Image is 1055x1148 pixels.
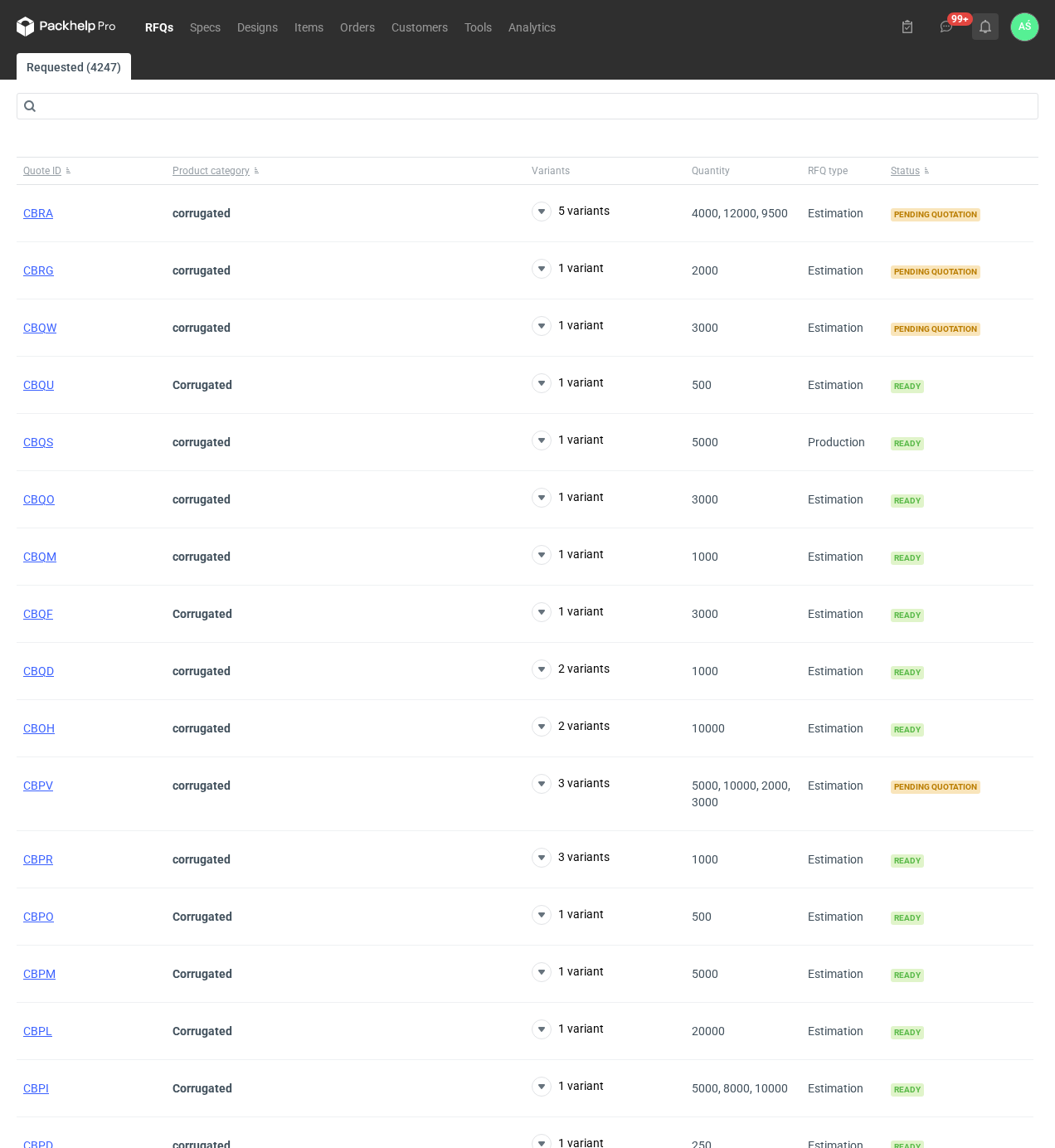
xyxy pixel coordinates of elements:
[692,378,712,392] span: 500
[23,722,55,735] a: CBOH
[23,164,61,178] span: Quote ID
[17,17,116,36] svg: Packhelp Pro
[173,164,250,178] span: Product category
[23,779,53,792] span: CBPV
[692,779,790,809] span: 5000, 10000, 2000, 3000
[801,357,884,414] div: Estimation
[532,1077,604,1097] button: 1 variant
[532,164,570,178] span: Variants
[692,910,712,923] span: 500
[383,17,456,36] a: Customers
[532,848,610,868] button: 3 variants
[891,609,924,622] span: Ready
[23,1082,49,1095] a: CBPI
[173,910,232,923] strong: Corrugated
[1011,13,1038,41] div: Adrian Świerżewski
[173,550,231,563] strong: corrugated
[692,722,725,735] span: 10000
[173,207,231,220] strong: corrugated
[23,607,53,620] a: CBQF
[891,552,924,565] span: Ready
[891,265,980,279] span: Pending quotation
[23,967,56,980] a: CBPM
[532,717,610,737] button: 2 variants
[173,435,231,449] strong: corrugated
[692,493,718,506] span: 3000
[532,905,604,925] button: 1 variant
[801,586,884,643] div: Estimation
[891,437,924,450] span: Ready
[173,321,231,334] strong: corrugated
[808,164,848,178] span: RFQ type
[891,323,980,336] span: Pending quotation
[500,17,564,36] a: Analytics
[692,664,718,678] span: 1000
[891,164,920,178] span: Status
[891,380,924,393] span: Ready
[692,967,718,980] span: 5000
[456,17,500,36] a: Tools
[692,550,718,563] span: 1000
[173,607,232,620] strong: Corrugated
[173,1082,232,1095] strong: Corrugated
[891,1083,924,1097] span: Ready
[801,1060,884,1117] div: Estimation
[801,888,884,946] div: Estimation
[17,53,131,80] a: Requested (4247)
[801,946,884,1003] div: Estimation
[173,967,232,980] strong: Corrugated
[801,528,884,586] div: Estimation
[532,1019,604,1039] button: 1 variant
[23,378,54,392] a: CBQU
[23,321,56,334] a: CBQW
[173,853,231,866] strong: corrugated
[801,643,884,700] div: Estimation
[891,781,980,794] span: Pending quotation
[23,550,56,563] a: CBQM
[173,493,231,506] strong: corrugated
[532,430,604,450] button: 1 variant
[532,659,610,679] button: 2 variants
[801,831,884,888] div: Estimation
[229,17,286,36] a: Designs
[933,13,960,40] button: 99+
[801,299,884,357] div: Estimation
[23,853,53,866] a: CBPR
[692,1082,788,1095] span: 5000, 8000, 10000
[173,664,231,678] strong: corrugated
[173,722,231,735] strong: corrugated
[23,207,53,220] span: CBRA
[23,493,55,506] a: CBQO
[692,607,718,620] span: 3000
[532,488,604,508] button: 1 variant
[891,1026,924,1039] span: Ready
[532,202,610,221] button: 5 variants
[532,373,604,393] button: 1 variant
[23,664,54,678] a: CBQD
[532,774,610,794] button: 3 variants
[23,264,54,277] a: CBRG
[1011,13,1038,41] figcaption: AŚ
[692,1024,725,1038] span: 20000
[23,1024,52,1038] a: CBPL
[23,910,54,923] a: CBPO
[532,316,604,336] button: 1 variant
[332,17,383,36] a: Orders
[173,779,231,792] strong: corrugated
[884,158,1033,184] button: Status
[532,962,604,982] button: 1 variant
[891,494,924,508] span: Ready
[137,17,182,36] a: RFQs
[532,259,604,279] button: 1 variant
[692,435,718,449] span: 5000
[801,471,884,528] div: Estimation
[801,1003,884,1060] div: Estimation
